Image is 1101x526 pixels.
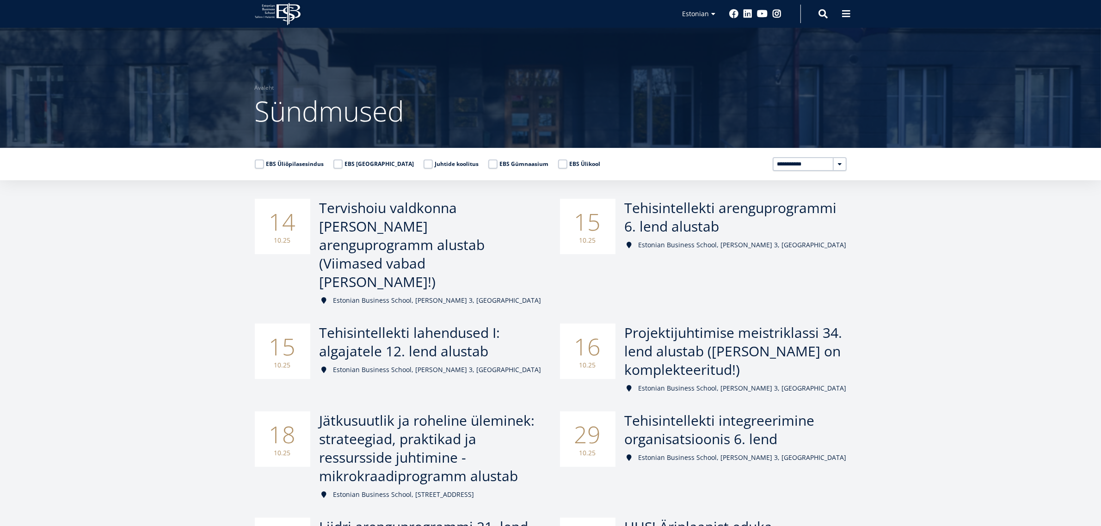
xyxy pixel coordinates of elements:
div: Estonian Business School, [PERSON_NAME] 3, [GEOGRAPHIC_DATA] [625,453,847,462]
div: Estonian Business School, [PERSON_NAME] 3, [GEOGRAPHIC_DATA] [320,365,541,374]
small: 10.25 [264,361,301,370]
a: Avaleht [255,83,274,92]
small: 10.25 [264,236,301,245]
div: 16 [560,324,615,379]
div: Estonian Business School, [PERSON_NAME] 3, [GEOGRAPHIC_DATA] [320,296,541,305]
div: Estonian Business School, [STREET_ADDRESS] [320,490,541,499]
a: Instagram [773,9,782,18]
span: Tehisintellekti arenguprogrammi 6. lend alustab [625,198,837,236]
h1: Sündmused [255,92,847,129]
div: 14 [255,199,310,254]
span: Projektijuhtimise meistriklassi 34. lend alustab ([PERSON_NAME] on komplekteeritud!) [625,323,843,379]
small: 10.25 [264,448,301,458]
div: 18 [255,411,310,467]
label: EBS Gümnaasium [488,159,549,169]
a: Youtube [757,9,768,18]
small: 10.25 [569,236,606,245]
small: 10.25 [569,448,606,458]
label: Juhtide koolitus [424,159,479,169]
label: EBS Ülikool [558,159,601,169]
span: Tehisintellekti integreerimine organisatsioonis 6. lend [625,411,815,448]
div: 15 [255,324,310,379]
div: Estonian Business School, [PERSON_NAME] 3, [GEOGRAPHIC_DATA] [625,384,847,393]
label: EBS Üliõpilasesindus [255,159,324,169]
a: Facebook [730,9,739,18]
div: 29 [560,411,615,467]
a: Linkedin [744,9,753,18]
div: Estonian Business School, [PERSON_NAME] 3, [GEOGRAPHIC_DATA] [625,240,847,250]
span: Tervishoiu valdkonna [PERSON_NAME] arenguprogramm alustab (Viimased vabad [PERSON_NAME]!) [320,198,485,291]
small: 10.25 [569,361,606,370]
span: Jätkusuutlik ja roheline üleminek: strateegiad, praktikad ja ressursside juhtimine - mikrokraadip... [320,411,535,485]
span: Tehisintellekti lahendused I: algajatele 12. lend alustab [320,323,500,361]
div: 15 [560,199,615,254]
label: EBS [GEOGRAPHIC_DATA] [333,159,414,169]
